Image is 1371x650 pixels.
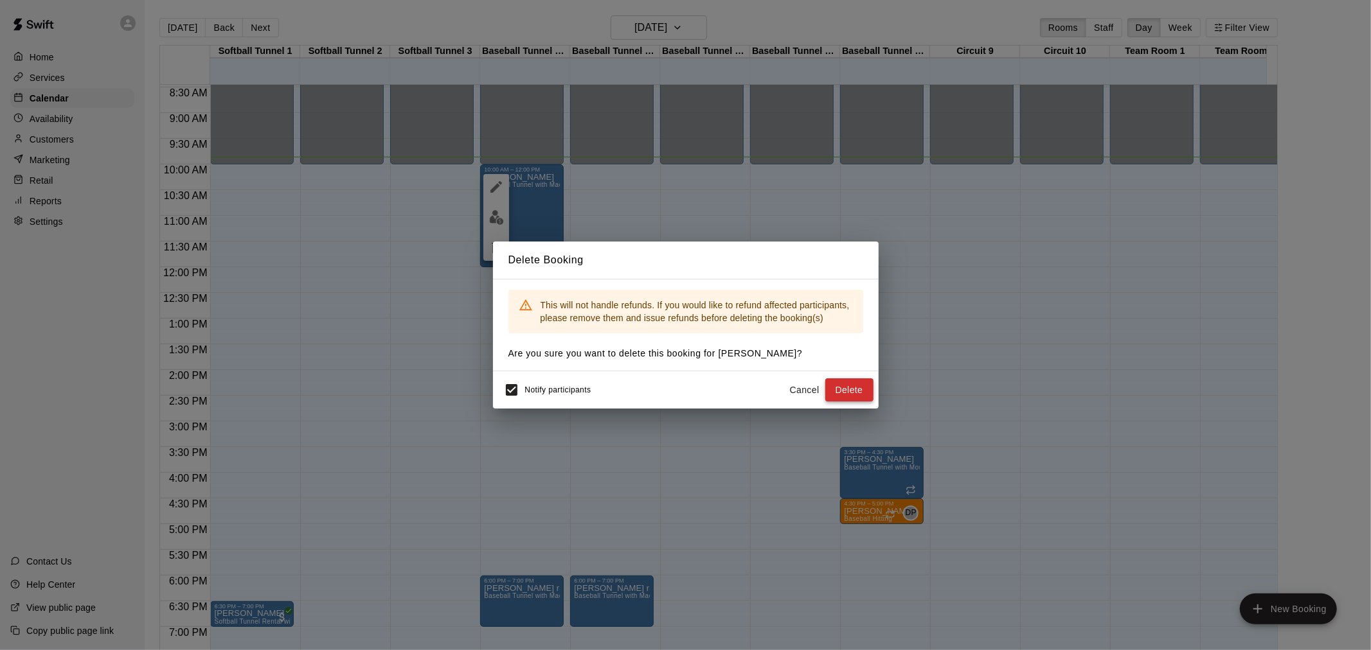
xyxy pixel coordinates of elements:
button: Delete [825,378,874,402]
h2: Delete Booking [493,242,879,279]
p: Are you sure you want to delete this booking for [PERSON_NAME] ? [508,347,863,360]
div: This will not handle refunds. If you would like to refund affected participants, please remove th... [541,294,853,329]
button: Cancel [784,378,825,402]
span: Notify participants [525,385,591,394]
